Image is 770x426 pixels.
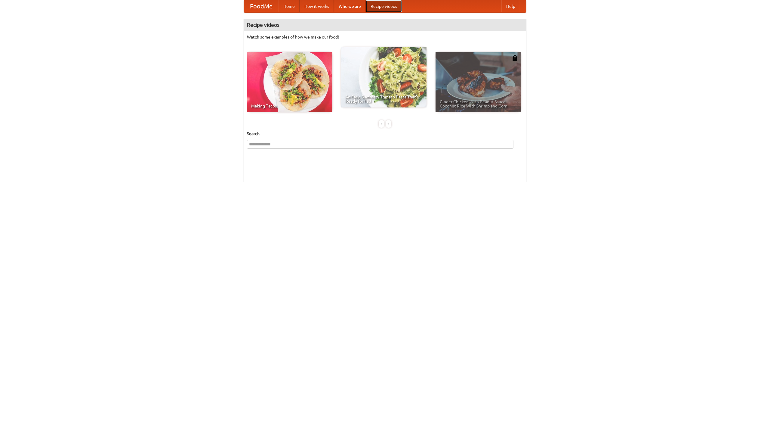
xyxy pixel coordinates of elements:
div: » [386,120,391,128]
a: Help [501,0,520,12]
a: How it works [300,0,334,12]
a: Who we are [334,0,366,12]
h5: Search [247,131,523,137]
p: Watch some examples of how we make our food! [247,34,523,40]
a: Home [279,0,300,12]
a: An Easy, Summery Tomato Pasta That's Ready for Fall [341,47,427,107]
a: FoodMe [244,0,279,12]
span: Making Tacos [251,104,328,108]
a: Recipe videos [366,0,402,12]
a: Making Tacos [247,52,332,112]
h4: Recipe videos [244,19,526,31]
img: 483408.png [512,55,518,61]
span: An Easy, Summery Tomato Pasta That's Ready for Fall [345,95,422,103]
div: « [379,120,384,128]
